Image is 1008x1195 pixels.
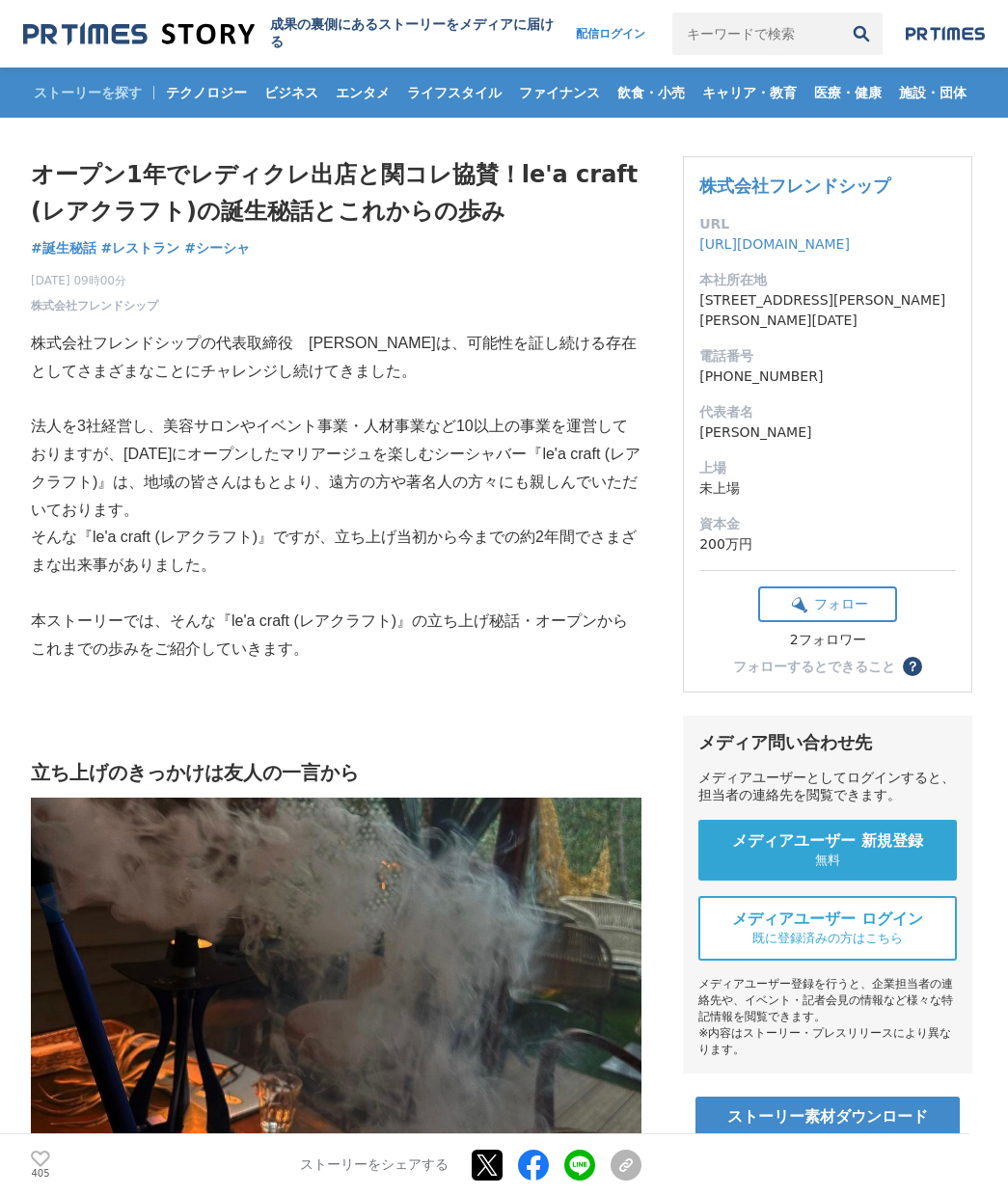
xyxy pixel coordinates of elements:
a: ストーリー素材ダウンロード [695,1097,960,1137]
dd: 未上場 [699,478,956,499]
a: エンタメ [328,68,397,118]
a: #誕生秘話 [31,238,96,258]
div: メディアユーザー登録を行うと、企業担当者の連絡先や、イベント・記者会見の情報など様々な特記情報を閲覧できます。 ※内容はストーリー・プレスリリースにより異なります。 [698,976,957,1058]
span: #シーシャ [184,239,250,257]
dt: 資本金 [699,514,956,534]
a: テクノロジー [158,68,255,118]
a: #レストラン [101,238,180,258]
span: キャリア・教育 [695,84,804,101]
a: 飲食・小売 [610,68,693,118]
a: ライフスタイル [399,68,509,118]
span: メディアユーザー ログイン [732,910,923,930]
a: 成果の裏側にあるストーリーをメディアに届ける 成果の裏側にあるストーリーをメディアに届ける [23,16,557,51]
span: #レストラン [101,239,180,257]
img: 成果の裏側にあるストーリーをメディアに届ける [23,21,255,47]
dt: 代表者名 [699,402,956,422]
span: 医療・健康 [806,84,889,101]
img: prtimes [906,26,985,41]
a: 医療・健康 [806,68,889,118]
span: ？ [906,660,919,673]
span: [DATE] 09時00分 [31,272,158,289]
a: 株式会社フレンドシップ [699,176,890,196]
button: ？ [903,657,922,676]
span: 無料 [815,852,840,869]
dd: [STREET_ADDRESS][PERSON_NAME][PERSON_NAME][DATE] [699,290,956,331]
span: エンタメ [328,84,397,101]
a: 株式会社フレンドシップ [31,297,158,314]
div: 2フォロワー [758,632,897,649]
p: 405 [31,1169,50,1179]
span: 既に登録済みの方はこちら [752,930,903,947]
div: メディア問い合わせ先 [698,731,957,754]
h2: 立ち上げのきっかけは友人の一言から [31,757,641,788]
div: メディアユーザーとしてログインすると、担当者の連絡先を閲覧できます。 [698,770,957,804]
a: メディアユーザー ログイン 既に登録済みの方はこちら [698,896,957,961]
span: ビジネス [257,84,326,101]
dd: 200万円 [699,534,956,555]
p: 株式会社フレンドシップの代表取締役 [PERSON_NAME]は、可能性を証し続ける存在としてさまざまなことにチャレンジし続けてきました。 [31,330,641,386]
a: [URL][DOMAIN_NAME] [699,236,850,252]
p: 本ストーリーでは、そんな『le'a craft (レアクラフト)』の立ち上げ秘話・オープンからこれまでの歩みをご紹介していきます。 [31,608,641,664]
span: ファイナンス [511,84,608,101]
span: テクノロジー [158,84,255,101]
a: ファイナンス [511,68,608,118]
span: メディアユーザー 新規登録 [732,831,923,852]
button: 検索 [840,13,883,55]
a: キャリア・教育 [695,68,804,118]
a: #シーシャ [184,238,250,258]
dd: [PHONE_NUMBER] [699,367,956,387]
dd: [PERSON_NAME] [699,422,956,443]
a: 施設・団体 [891,68,974,118]
div: フォローするとできること [733,660,895,673]
dt: URL [699,214,956,234]
a: 配信ログイン [557,13,665,55]
a: ビジネス [257,68,326,118]
button: フォロー [758,586,897,622]
dt: 電話番号 [699,346,956,367]
span: #誕生秘話 [31,239,96,257]
p: 法人を3社経営し、美容サロンやイベント事業・人材事業など10以上の事業を運営しておりますが、[DATE]にオープンしたマリアージュを楽しむシーシャバー『le'a craft (レアクラフト)』は... [31,413,641,524]
dt: 本社所在地 [699,270,956,290]
span: ライフスタイル [399,84,509,101]
p: ストーリーをシェアする [300,1156,449,1174]
dt: 上場 [699,458,956,478]
span: 施設・団体 [891,84,974,101]
h1: オープン1年でレディクレ出店と関コレ協賛！le'a craft (レアクラフト)の誕生秘話とこれからの歩み [31,156,641,231]
a: メディアユーザー 新規登録 無料 [698,820,957,881]
h2: 成果の裏側にあるストーリーをメディアに届ける [270,16,558,51]
p: そんな『le'a craft (レアクラフト)』ですが、立ち上げ当初から今までの約2年間でさまざまな出来事がありました。 [31,524,641,580]
input: キーワードで検索 [672,13,840,55]
span: 飲食・小売 [610,84,693,101]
